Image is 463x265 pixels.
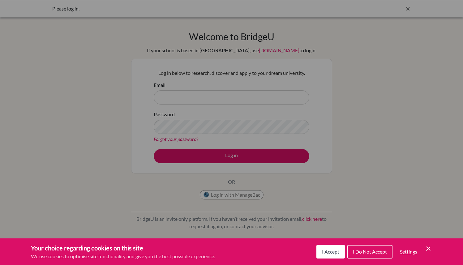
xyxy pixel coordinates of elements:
[425,245,432,252] button: Save and close
[31,243,215,253] h3: Your choice regarding cookies on this site
[316,245,345,259] button: I Accept
[31,253,215,260] p: We use cookies to optimise site functionality and give you the best possible experience.
[353,249,387,254] span: I Do Not Accept
[395,246,422,258] button: Settings
[322,249,339,254] span: I Accept
[400,249,417,254] span: Settings
[347,245,392,259] button: I Do Not Accept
